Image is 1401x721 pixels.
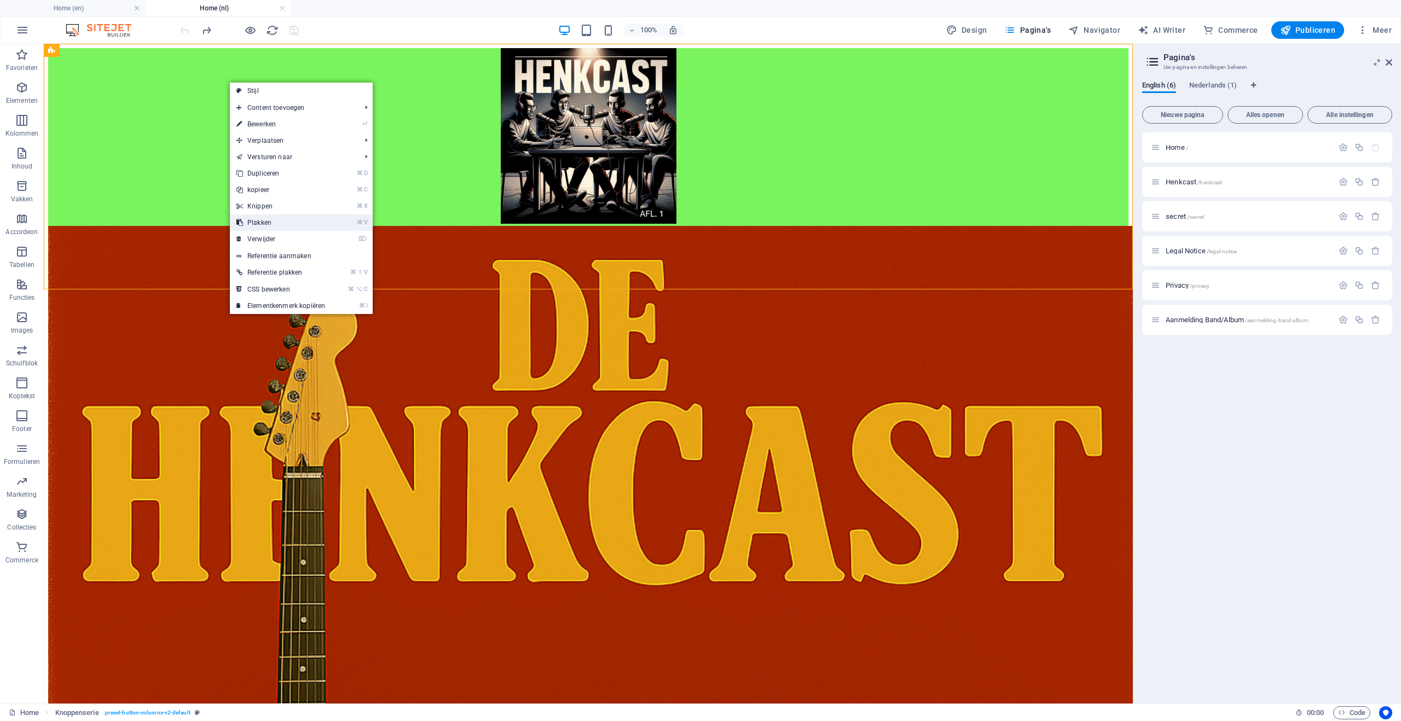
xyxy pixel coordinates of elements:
[1232,112,1298,118] span: Alles openen
[1187,214,1204,220] span: /secret
[146,2,291,14] h4: Home (nl)
[1133,21,1190,39] button: AI Writer
[364,170,367,177] i: D
[1190,283,1209,289] span: /privacy
[230,165,332,182] a: ⌘DDupliceren
[1339,246,1348,255] div: Instellingen
[1339,177,1348,187] div: Instellingen
[1142,79,1176,94] span: English (6)
[230,116,332,132] a: ⏎Bewerken
[1166,316,1309,324] span: Klik om pagina te openen
[5,129,39,138] p: Kolommen
[1162,247,1333,254] div: Legal Notice/legal-notice
[5,556,38,565] p: Commerce
[195,710,200,716] i: Dit element is een aanpasbare voorinstelling
[9,706,39,719] a: Klik om selectie op te heffen, dubbelklik om Pagina's te open
[1371,212,1380,221] div: Verwijderen
[1228,106,1303,124] button: Alles openen
[11,326,33,335] p: Images
[1162,213,1333,220] div: secret/secret
[230,298,332,314] a: ⌘IElementkenmerk kopiëren
[1371,246,1380,255] div: Verwijderen
[1207,248,1237,254] span: /legal-notice
[244,24,257,37] button: Klik hier om de voorbeeldmodus te verlaten en verder te gaan met bewerken
[1315,708,1316,717] span: :
[1379,706,1392,719] button: Usercentrics
[1000,21,1055,39] button: Pagina's
[358,269,363,276] i: ⇧
[364,186,367,193] i: C
[9,260,34,269] p: Tabellen
[623,24,662,37] button: 100%
[230,248,373,264] a: Referentie aanmaken
[1138,25,1185,36] span: AI Writer
[350,269,356,276] i: ⌘
[366,302,367,309] i: I
[63,24,145,37] img: Editor Logo
[640,24,657,37] h6: 100%
[1280,25,1335,36] span: Publiceren
[230,182,332,198] a: ⌘Ckopieer
[1163,53,1392,62] h2: Pagina's
[55,706,200,719] nav: breadcrumb
[1147,112,1218,118] span: Nieuwe pagina
[1312,112,1387,118] span: Alle instellingen
[1295,706,1324,719] h6: Sessietijd
[357,202,363,210] i: ⌘
[1162,316,1333,323] div: Aanmelding Band/Album/aanmelding-band-album
[1339,281,1348,290] div: Instellingen
[103,706,190,719] span: . preset-button-columns-v2-default
[946,25,987,36] span: Design
[1271,21,1344,39] button: Publiceren
[7,523,36,532] p: Collecties
[230,83,373,99] a: Stijl
[1199,21,1263,39] button: Commerce
[1339,315,1348,324] div: Instellingen
[11,162,33,171] p: Inhoud
[1333,706,1370,719] button: Code
[12,425,32,433] p: Footer
[230,132,356,149] span: Verplaatsen
[230,149,356,165] a: Versturen naar
[1338,706,1365,719] span: Code
[200,24,213,37] i: Opnieuw uitvoeren: Plakken (Ctrl+Y, ⌘+Y)
[1166,281,1209,289] span: Klik om pagina te openen
[668,25,678,35] i: Stel bij het wijzigen van de grootte van de weergegeven website automatisch het juist zoomniveau ...
[1186,145,1188,151] span: /
[230,214,332,231] a: ⌘VPlakken
[1339,212,1348,221] div: Instellingen
[1197,179,1222,185] span: /henkcast
[1245,317,1309,323] span: /aanmelding-band-album
[357,186,363,193] i: ⌘
[358,235,367,242] i: ⌦
[1166,247,1237,255] span: Klik om pagina te openen
[6,96,38,105] p: Elementen
[348,286,354,293] i: ⌘
[1353,21,1396,39] button: Meer
[1354,177,1364,187] div: Dupliceren
[1354,281,1364,290] div: Dupliceren
[230,264,332,281] a: ⌘⇧VReferentie plakken
[266,24,279,37] i: Pagina opnieuw laden
[1371,143,1380,152] div: De startpagina kan niet worden verwijderd
[265,24,279,37] button: reload
[356,286,363,293] i: ⌥
[357,170,363,177] i: ⌘
[1354,315,1364,324] div: Dupliceren
[1162,144,1333,151] div: Home/
[1307,706,1324,719] span: 00 00
[364,202,367,210] i: X
[1166,178,1222,186] span: Klik om pagina te openen
[11,195,33,203] p: Vakken
[1371,315,1380,324] div: Verwijderen
[364,219,367,226] i: V
[362,120,367,127] i: ⏎
[55,706,99,719] span: Klik om te selecteren, dubbelklik om te bewerken
[9,293,35,302] p: Functies
[1142,106,1223,124] button: Nieuwe pagina
[364,286,367,293] i: C
[364,269,367,276] i: V
[1189,79,1237,94] span: Nederlands (1)
[1354,212,1364,221] div: Dupliceren
[230,198,332,214] a: ⌘XKnippen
